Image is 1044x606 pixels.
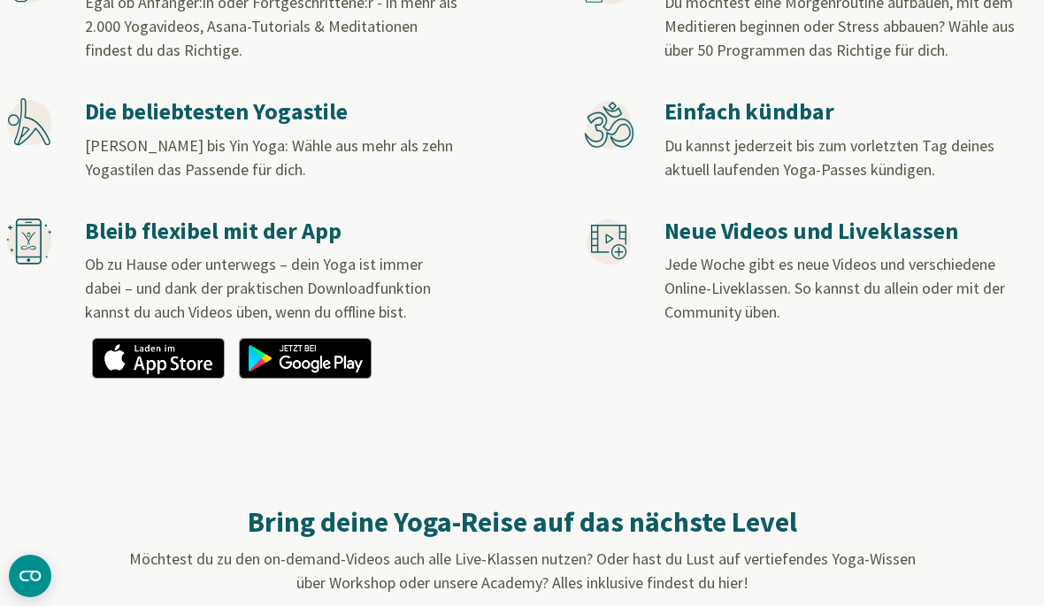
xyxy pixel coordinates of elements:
p: Möchtest du zu den on-demand-Videos auch alle Live-Klassen nutzen? Oder hast du Lust auf vertiefe... [33,547,1011,594]
span: Du kannst jederzeit bis zum vorletzten Tag deines aktuell laufenden Yoga-Passes kündigen. [664,135,994,180]
span: Jede Woche gibt es neue Videos und verschiedene Online-Liveklassen. So kannst du allein oder mit ... [664,254,1005,322]
button: CMP-Widget öffnen [9,555,51,597]
h3: Die beliebtesten Yogastile [85,97,458,127]
span: [PERSON_NAME] bis Yin Yoga: Wähle aus mehr als zehn Yogastilen das Passende für dich. [85,135,453,180]
h3: Einfach kündbar [664,97,1038,127]
h3: Neue Videos und Liveklassen [664,217,1038,246]
h3: Bleib flexibel mit der App [85,217,458,246]
span: Ob zu Hause oder unterwegs – dein Yoga ist immer dabei – und dank der praktischen Downloadfunktio... [85,254,431,322]
img: app_appstore_de.png [92,338,225,379]
img: app_googleplay_de.png [239,338,372,379]
h2: Bring deine Yoga-Reise auf das nächste Level [33,504,1011,540]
